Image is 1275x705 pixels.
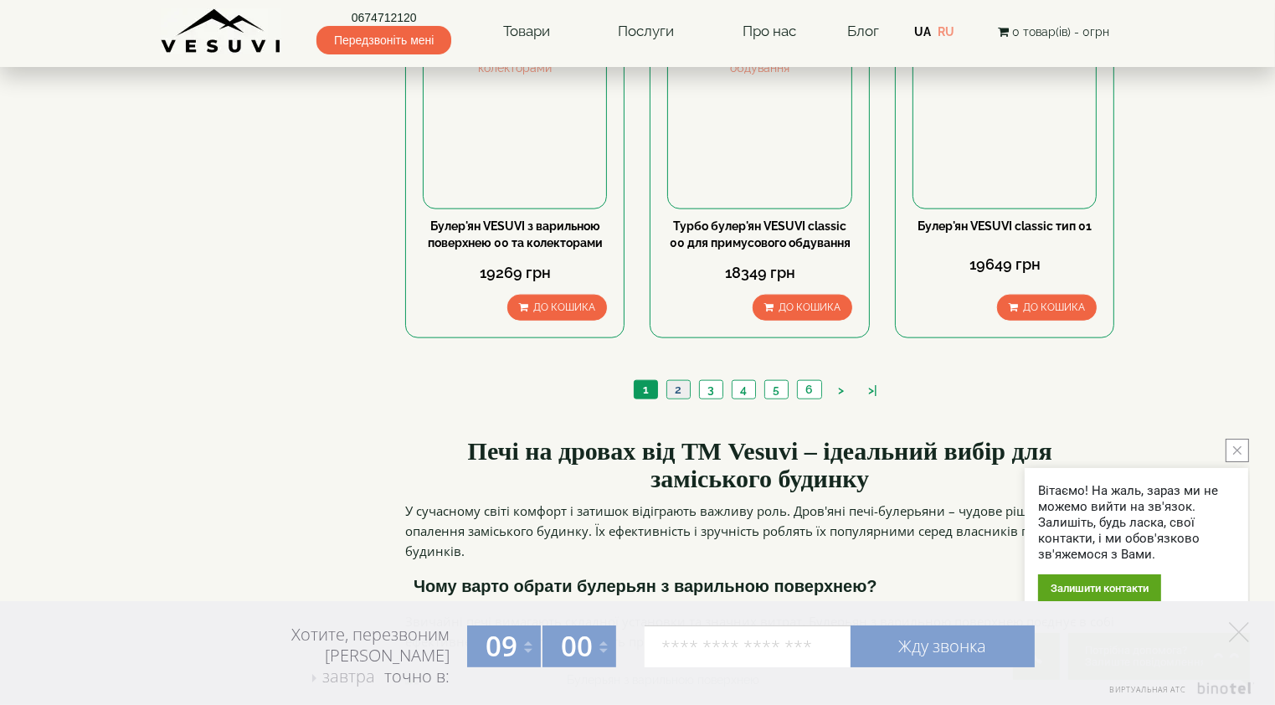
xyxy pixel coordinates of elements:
div: 19649 грн [913,254,1097,275]
p: У сучасному світі комфорт і затишок відіграють важливу роль. Дров'яні печі-булерьяни – чудове ріш... [405,501,1115,561]
a: 4 [732,381,755,399]
a: 6 [797,381,821,399]
a: 2 [666,381,690,399]
a: Блог [847,23,879,39]
a: Виртуальная АТС [1099,682,1254,705]
span: До кошика [779,301,841,313]
img: Турбо булер'ян VESUVI classic 00 для примусового обдування [668,26,851,208]
a: Про нас [726,13,813,51]
span: До кошика [1023,301,1085,313]
div: Вітаємо! На жаль, зараз ми не можемо вийти на зв'язок. Залишіть, будь ласка, свої контакти, і ми ... [1038,483,1235,563]
button: close button [1226,439,1249,462]
div: Хотите, перезвоним [PERSON_NAME] точно в: [228,624,450,689]
img: Булер'ян VESUVI з варильною поверхнею 00 та колекторами [424,26,606,208]
img: Завод VESUVI [161,8,282,54]
button: До кошика [997,295,1097,321]
a: Булер'ян VESUVI classic тип 01 [918,219,1092,233]
h2: Печі на дровах від ТМ Vesuvi – ідеальний вибір для заміського будинку [405,437,1115,492]
div: 18349 грн [667,262,851,284]
div: Залишити контакти [1038,574,1161,602]
a: Жду звонка [851,625,1035,667]
span: 09 [486,627,517,665]
a: Товари [486,13,567,51]
span: завтра [323,665,376,687]
span: До кошика [533,301,595,313]
button: 0 товар(ів) - 0грн [993,23,1114,41]
b: Чому варто обрати булерьян з варильною поверхнею? [414,577,877,595]
span: Виртуальная АТС [1109,684,1186,695]
a: 5 [764,381,788,399]
button: До кошика [507,295,607,321]
span: 0 товар(ів) - 0грн [1012,25,1109,39]
span: 1 [643,383,649,396]
a: Послуги [601,13,691,51]
span: Передзвоніть мені [316,26,451,54]
button: До кошика [753,295,852,321]
a: >| [860,382,886,399]
a: UA [914,25,931,39]
a: 3 [699,381,722,399]
a: 0674712120 [316,9,451,26]
a: Турбо булер'ян VESUVI classic 00 для примусового обдування [670,219,851,250]
a: RU [938,25,954,39]
a: > [830,382,852,399]
a: Булер'ян VESUVI з варильною поверхнею 00 та колекторами [428,219,603,250]
div: 19269 грн [423,262,607,284]
span: 00 [561,627,593,665]
img: Булер'ян VESUVI classic тип 01 [913,26,1096,208]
